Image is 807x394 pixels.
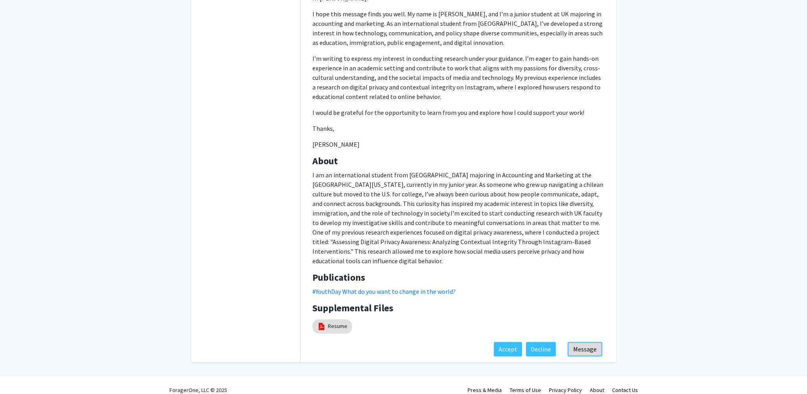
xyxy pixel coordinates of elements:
button: Decline [526,342,556,356]
span: I’m excited to start conducting research with UK faculty to develop my investigative skills and c... [312,209,603,227]
p: I’m writing to express my interest in conducting research under your guidance. I’m eager to gain ... [312,54,604,101]
p: [PERSON_NAME] [312,140,604,149]
b: About [312,155,338,167]
b: Publications [312,271,365,283]
button: Message [568,342,602,356]
p: Thanks, [312,124,604,133]
span: One of my previous research experiences focused on digital privacy awareness, where I conducted a... [312,228,601,265]
a: Terms of Use [510,386,541,394]
p: I would be grateful for the opportunity to learn from you and explore how I could support your work! [312,108,604,117]
a: Press & Media [468,386,502,394]
h4: Supplemental Files [312,303,604,314]
img: pdf_icon.png [317,322,326,331]
button: Accept [494,342,522,356]
a: Privacy Policy [549,386,582,394]
a: #YouthDay What do you want to change in the world? [312,287,456,295]
a: Resume [328,322,347,330]
a: Contact Us [612,386,638,394]
p: I hope this message finds you well. My name is [PERSON_NAME], and I’m a junior student at UK majo... [312,9,604,47]
p: I am an international student from [GEOGRAPHIC_DATA] majoring in Accounting and Marketing at the ... [312,170,604,266]
a: About [590,386,604,394]
iframe: Chat [6,358,34,388]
